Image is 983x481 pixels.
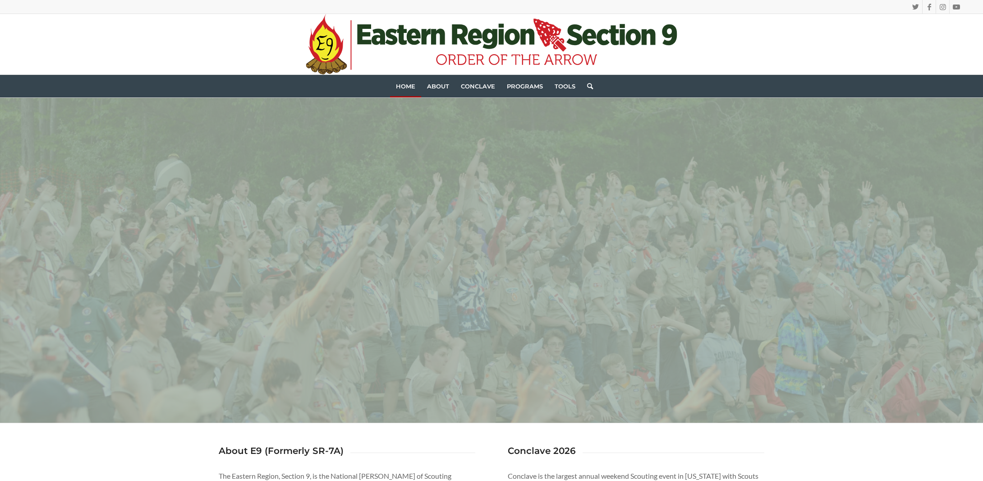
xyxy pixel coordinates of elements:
span: Programs [507,83,543,90]
a: Tools [549,75,581,97]
h3: About E9 (Formerly SR-7A) [219,446,344,456]
span: Home [396,83,415,90]
a: Programs [501,75,549,97]
a: Conclave [455,75,501,97]
span: Conclave [461,83,495,90]
h3: Conclave 2026 [508,446,576,456]
span: About [427,83,449,90]
span: Tools [555,83,575,90]
a: Home [390,75,421,97]
a: About [421,75,455,97]
a: Search [581,75,593,97]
